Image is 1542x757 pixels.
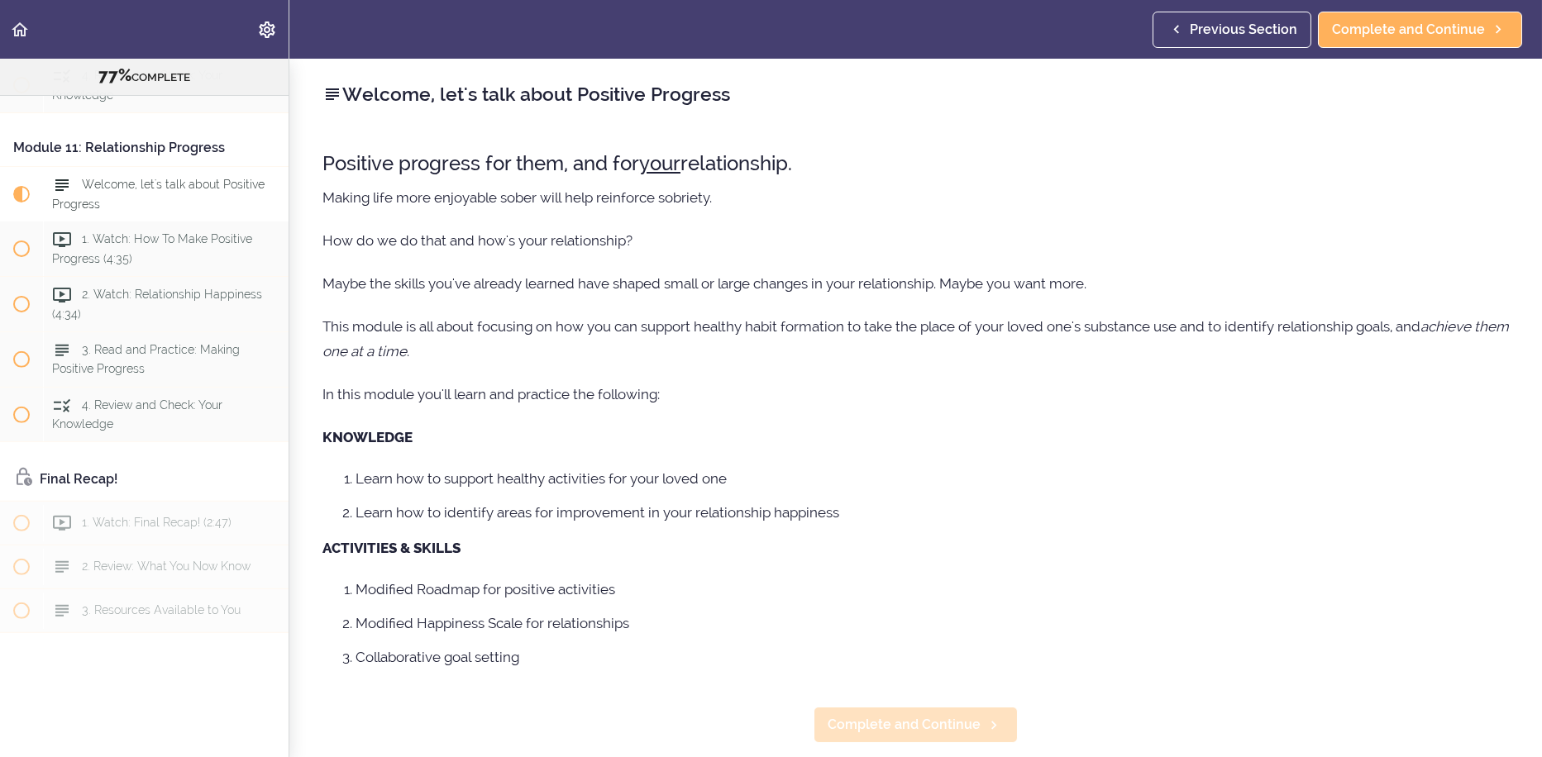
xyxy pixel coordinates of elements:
[322,271,1509,296] p: Maybe the skills you've already learned have shaped small or large changes in your relationship. ...
[356,646,1509,668] li: Collaborative goal setting
[82,517,232,530] span: 1. Watch: Final Recap! (2:47)
[98,65,131,85] span: 77%
[52,343,240,375] span: 3. Read and Practice: Making Positive Progress
[10,20,30,40] svg: Back to course curriculum
[82,604,241,617] span: 3. Resources Available to You
[1153,12,1311,48] a: Previous Section
[322,429,413,445] strong: KNOWLEDGE
[356,578,1509,600] li: Modified Roadmap for positive activities
[356,612,1509,634] li: Modified Happiness Scale for relationships
[322,314,1509,364] p: This module is all about focusing on how you can support healthy habit formation to take the plac...
[322,228,1509,253] p: How do we do that and how's your relationship?
[814,707,1018,743] a: Complete and Continue
[322,80,1509,108] h2: Welcome, let's talk about Positive Progress
[322,382,1509,407] p: In this module you'll learn and practice the following:
[639,151,680,175] u: your
[52,398,222,431] span: 4. Review and Check: Your Knowledge
[322,150,1509,177] h3: Positive progress for them, and for relationship.
[52,288,262,320] span: 2. Watch: Relationship Happiness (4:34)
[21,65,268,87] div: COMPLETE
[257,20,277,40] svg: Settings Menu
[356,468,1509,489] li: Learn how to support healthy activities for your loved one
[52,232,252,264] span: 1. Watch: How To Make Positive Progress (4:35)
[1318,12,1522,48] a: Complete and Continue
[356,502,1509,523] li: Learn how to identify areas for improvement in your relationship happiness
[1332,20,1485,40] span: Complete and Continue
[828,715,981,735] span: Complete and Continue
[52,178,265,210] span: Welcome, let's talk about Positive Progress
[322,540,461,556] strong: ACTIVITIES & SKILLS
[1190,20,1297,40] span: Previous Section
[82,560,251,574] span: 2. Review: What You Now Know
[322,185,1509,210] p: Making life more enjoyable sober will help reinforce sobriety.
